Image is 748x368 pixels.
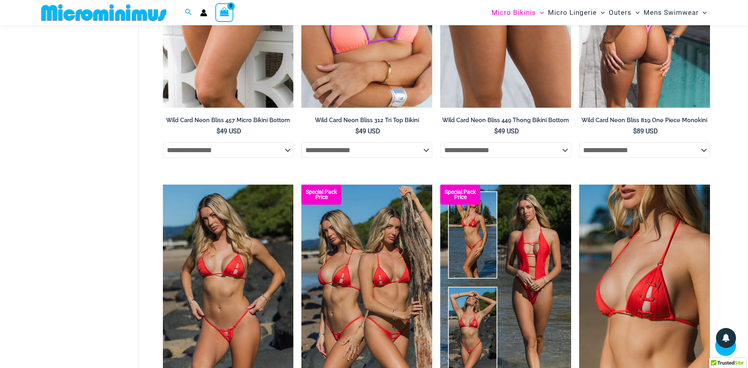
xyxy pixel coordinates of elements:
h2: Wild Card Neon Bliss 819 One Piece Monokini [579,117,710,124]
span: Micro Bikinis [491,2,536,23]
span: $ [355,127,359,135]
b: Special Pack Price [301,189,341,200]
a: Wild Card Neon Bliss 819 One Piece Monokini [579,117,710,127]
span: $ [217,127,220,135]
bdi: 49 USD [217,127,241,135]
span: Menu Toggle [699,2,707,23]
a: Micro BikinisMenu ToggleMenu Toggle [489,2,546,23]
a: Search icon link [185,8,192,18]
h2: Wild Card Neon Bliss 457 Micro Bikini Bottom [163,117,294,124]
span: Menu Toggle [597,2,605,23]
a: View Shopping Cart, empty [215,3,234,22]
span: Outers [609,2,632,23]
bdi: 49 USD [355,127,380,135]
span: $ [633,127,637,135]
span: Menu Toggle [536,2,544,23]
a: Wild Card Neon Bliss 312 Tri Top Bikini [301,117,432,127]
span: Menu Toggle [632,2,640,23]
nav: Site Navigation [488,1,710,24]
bdi: 89 USD [633,127,658,135]
a: Micro LingerieMenu ToggleMenu Toggle [546,2,607,23]
a: Mens SwimwearMenu ToggleMenu Toggle [642,2,709,23]
span: Mens Swimwear [644,2,699,23]
a: Account icon link [200,9,207,16]
h2: Wild Card Neon Bliss 449 Thong Bikini Bottom [440,117,571,124]
a: Wild Card Neon Bliss 449 Thong Bikini Bottom [440,117,571,127]
span: $ [494,127,498,135]
h2: Wild Card Neon Bliss 312 Tri Top Bikini [301,117,432,124]
a: Wild Card Neon Bliss 457 Micro Bikini Bottom [163,117,294,127]
span: Micro Lingerie [548,2,597,23]
img: MM SHOP LOGO FLAT [38,4,170,22]
a: OutersMenu ToggleMenu Toggle [607,2,642,23]
bdi: 49 USD [494,127,519,135]
b: Special Pack Price [440,189,480,200]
